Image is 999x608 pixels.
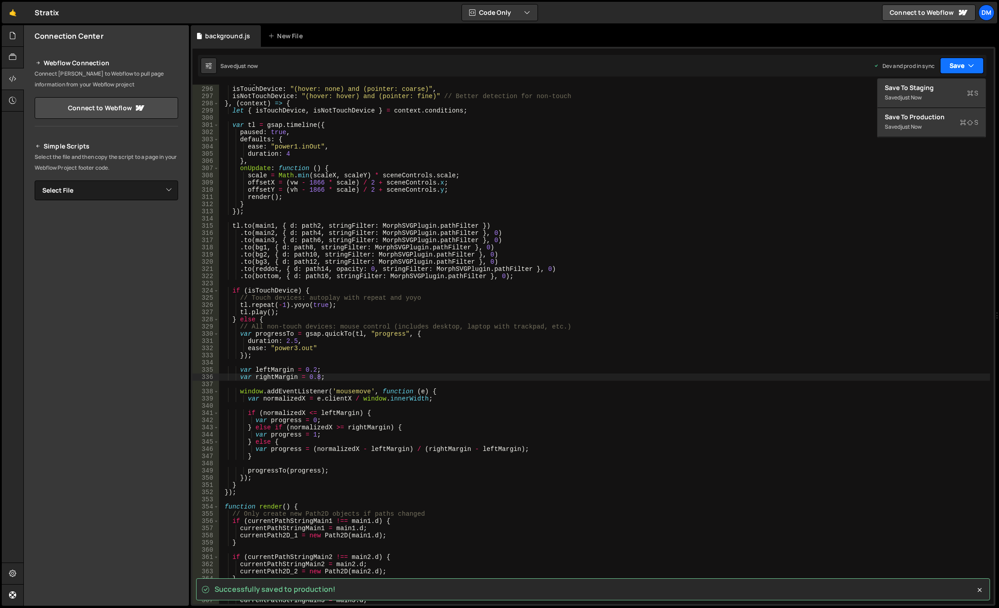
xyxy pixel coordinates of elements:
[193,575,219,582] div: 364
[193,561,219,568] div: 362
[193,345,219,352] div: 332
[193,402,219,410] div: 340
[193,496,219,503] div: 353
[193,309,219,316] div: 327
[193,150,219,158] div: 305
[878,108,986,137] button: Save to ProductionS Savedjust now
[193,518,219,525] div: 356
[940,58,984,74] button: Save
[193,201,219,208] div: 312
[193,352,219,359] div: 333
[193,273,219,280] div: 322
[35,141,178,152] h2: Simple Scripts
[35,97,178,119] a: Connect to Webflow
[193,215,219,222] div: 314
[885,113,978,122] div: Save to Production
[900,123,922,131] div: just now
[193,122,219,129] div: 301
[193,359,219,366] div: 334
[193,158,219,165] div: 306
[268,32,306,41] div: New File
[193,330,219,338] div: 330
[35,31,103,41] h2: Connection Center
[193,302,219,309] div: 326
[882,5,976,21] a: Connect to Webflow
[193,453,219,460] div: 347
[35,7,59,18] div: Stratix
[193,129,219,136] div: 302
[193,107,219,114] div: 299
[220,62,258,70] div: Saved
[193,114,219,122] div: 300
[193,431,219,438] div: 344
[193,280,219,287] div: 323
[193,460,219,467] div: 348
[237,62,258,70] div: just now
[193,525,219,532] div: 357
[193,222,219,230] div: 315
[193,554,219,561] div: 361
[215,584,336,594] span: Successfully saved to production!
[193,438,219,446] div: 345
[193,287,219,294] div: 324
[193,251,219,258] div: 319
[35,302,179,383] iframe: YouTube video player
[885,83,978,92] div: Save to Staging
[193,467,219,474] div: 349
[193,93,219,100] div: 297
[193,143,219,150] div: 304
[193,388,219,395] div: 338
[193,230,219,237] div: 316
[967,89,978,98] span: S
[193,489,219,496] div: 352
[193,539,219,546] div: 359
[193,417,219,424] div: 342
[193,316,219,323] div: 328
[193,294,219,302] div: 325
[878,79,986,108] button: Save to StagingS Savedjust now
[205,32,250,41] div: background.js
[193,474,219,482] div: 350
[193,86,219,93] div: 296
[193,366,219,374] div: 335
[193,410,219,417] div: 341
[874,62,935,70] div: Dev and prod in sync
[193,208,219,215] div: 313
[193,590,219,597] div: 366
[193,446,219,453] div: 346
[193,582,219,590] div: 365
[193,338,219,345] div: 331
[193,165,219,172] div: 307
[35,152,178,173] p: Select the file and then copy the script to a page in your Webflow Project footer code.
[462,5,538,21] button: Code Only
[193,266,219,273] div: 321
[193,100,219,107] div: 298
[877,78,986,138] div: Code Only
[193,194,219,201] div: 311
[193,186,219,194] div: 310
[193,258,219,266] div: 320
[193,532,219,539] div: 358
[193,172,219,179] div: 308
[193,136,219,143] div: 303
[978,5,995,21] a: Dm
[35,58,178,68] h2: Webflow Connection
[885,122,978,132] div: Saved
[35,68,178,90] p: Connect [PERSON_NAME] to Webflow to pull page information from your Webflow project
[2,2,24,23] a: 🤙
[35,215,179,296] iframe: YouTube video player
[193,568,219,575] div: 363
[193,510,219,518] div: 355
[193,323,219,330] div: 329
[193,244,219,251] div: 318
[193,503,219,510] div: 354
[885,92,978,103] div: Saved
[193,381,219,388] div: 337
[193,395,219,402] div: 339
[193,597,219,604] div: 367
[193,237,219,244] div: 317
[960,118,978,127] span: S
[193,424,219,431] div: 343
[193,179,219,186] div: 309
